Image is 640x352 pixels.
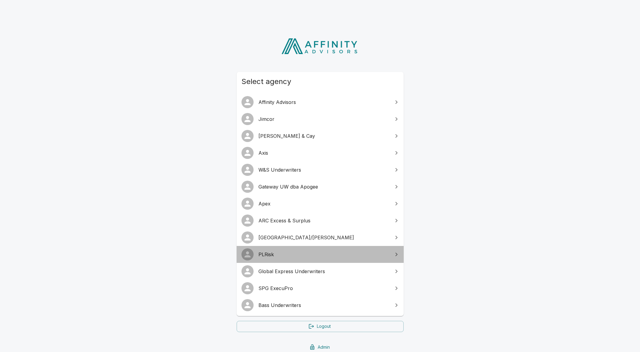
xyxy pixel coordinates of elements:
a: ARC Excess & Surplus [237,212,404,229]
span: [PERSON_NAME] & Cay [258,132,389,140]
span: Bass Underwriters [258,302,389,309]
a: Bass Underwriters [237,297,404,314]
img: Affinity Advisors Logo [277,36,363,56]
span: Gateway UW dba Apogee [258,183,389,190]
a: PLRisk [237,246,404,263]
a: W&S Underwriters [237,161,404,178]
span: Global Express Underwriters [258,268,389,275]
a: Gateway UW dba Apogee [237,178,404,195]
span: SPG ExecuPro [258,285,389,292]
span: W&S Underwriters [258,166,389,173]
span: Select agency [241,77,399,86]
a: Axis [237,144,404,161]
span: ARC Excess & Surplus [258,217,389,224]
span: Axis [258,149,389,157]
span: Affinity Advisors [258,98,389,106]
a: [GEOGRAPHIC_DATA]/[PERSON_NAME] [237,229,404,246]
a: Logout [237,321,404,332]
a: Jimcor [237,111,404,128]
a: [PERSON_NAME] & Cay [237,128,404,144]
span: [GEOGRAPHIC_DATA]/[PERSON_NAME] [258,234,389,241]
a: Affinity Advisors [237,94,404,111]
a: Global Express Underwriters [237,263,404,280]
span: Apex [258,200,389,207]
a: Apex [237,195,404,212]
span: PLRisk [258,251,389,258]
a: SPG ExecuPro [237,280,404,297]
span: Jimcor [258,115,389,123]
